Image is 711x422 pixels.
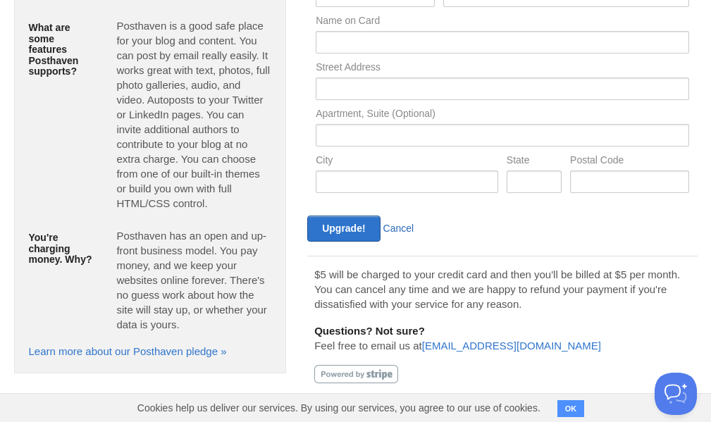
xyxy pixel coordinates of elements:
iframe: Help Scout Beacon - Open [655,373,697,415]
p: $5 will be charged to your credit card and then you'll be billed at $5 per month. You can cancel ... [314,267,690,311]
p: Posthaven is a good safe place for your blog and content. You can post by email really easily. It... [116,18,271,211]
label: Postal Code [570,155,688,168]
a: Learn more about our Posthaven pledge » [29,345,227,357]
label: Apartment, Suite (Optional) [316,108,688,122]
p: Posthaven has an open and up-front business model. You pay money, and we keep your websites onlin... [116,228,271,332]
a: [EMAIL_ADDRESS][DOMAIN_NAME] [422,340,601,352]
label: Name on Card [316,15,688,29]
h5: You're charging money. Why? [29,232,96,265]
a: Cancel [383,223,414,234]
b: Questions? Not sure? [314,325,425,337]
label: City [316,155,498,168]
h5: What are some features Posthaven supports? [29,23,96,77]
label: State [507,155,562,168]
input: Upgrade! [307,216,380,242]
p: Feel free to email us at [314,323,690,353]
button: OK [557,400,585,417]
label: Street Address [316,62,688,75]
span: Cookies help us deliver our services. By using our services, you agree to our use of cookies. [123,394,555,422]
